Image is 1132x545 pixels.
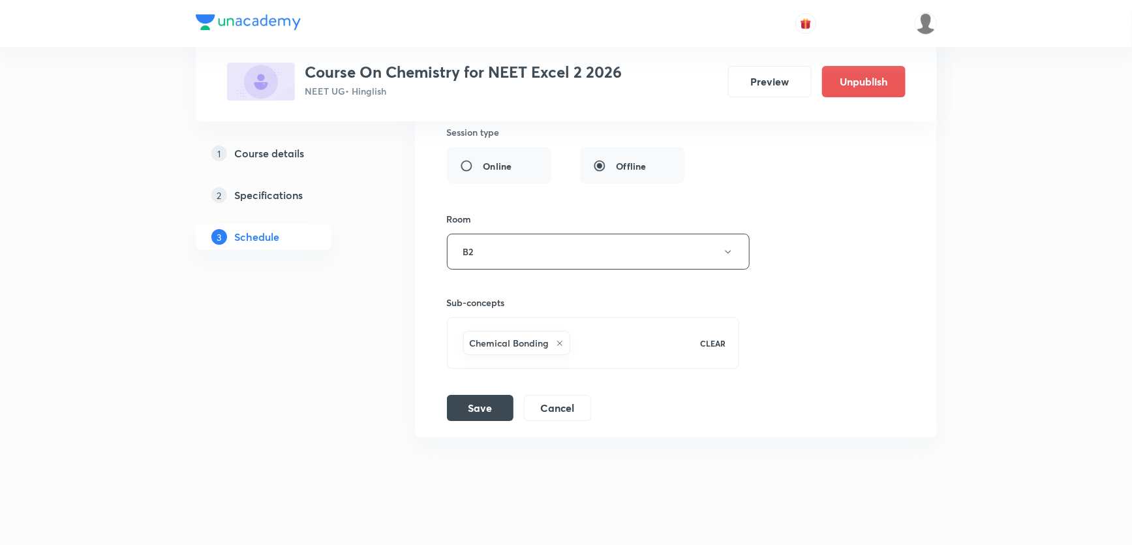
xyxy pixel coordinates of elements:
[196,182,373,208] a: 2Specifications
[795,13,816,34] button: avatar
[447,234,750,270] button: B2
[235,229,280,245] h5: Schedule
[447,212,472,226] h6: Room
[822,66,906,97] button: Unpublish
[211,187,227,203] p: 2
[470,336,549,350] h6: Chemical Bonding
[235,187,303,203] h5: Specifications
[211,229,227,245] p: 3
[196,14,301,33] a: Company Logo
[524,395,591,421] button: Cancel
[447,395,513,421] button: Save
[227,63,295,101] img: C357314B-B9E4-487A-8EC3-1EAA793758F8_plus.png
[211,146,227,161] p: 1
[915,12,937,35] img: Vivek Patil
[235,146,305,161] h5: Course details
[700,337,726,349] p: CLEAR
[728,66,812,97] button: Preview
[447,296,740,309] h6: Sub-concepts
[196,14,301,30] img: Company Logo
[305,84,622,98] p: NEET UG • Hinglish
[196,140,373,166] a: 1Course details
[800,18,812,29] img: avatar
[447,125,500,139] h6: Session type
[305,63,622,82] h3: Course On Chemistry for NEET Excel 2 2026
